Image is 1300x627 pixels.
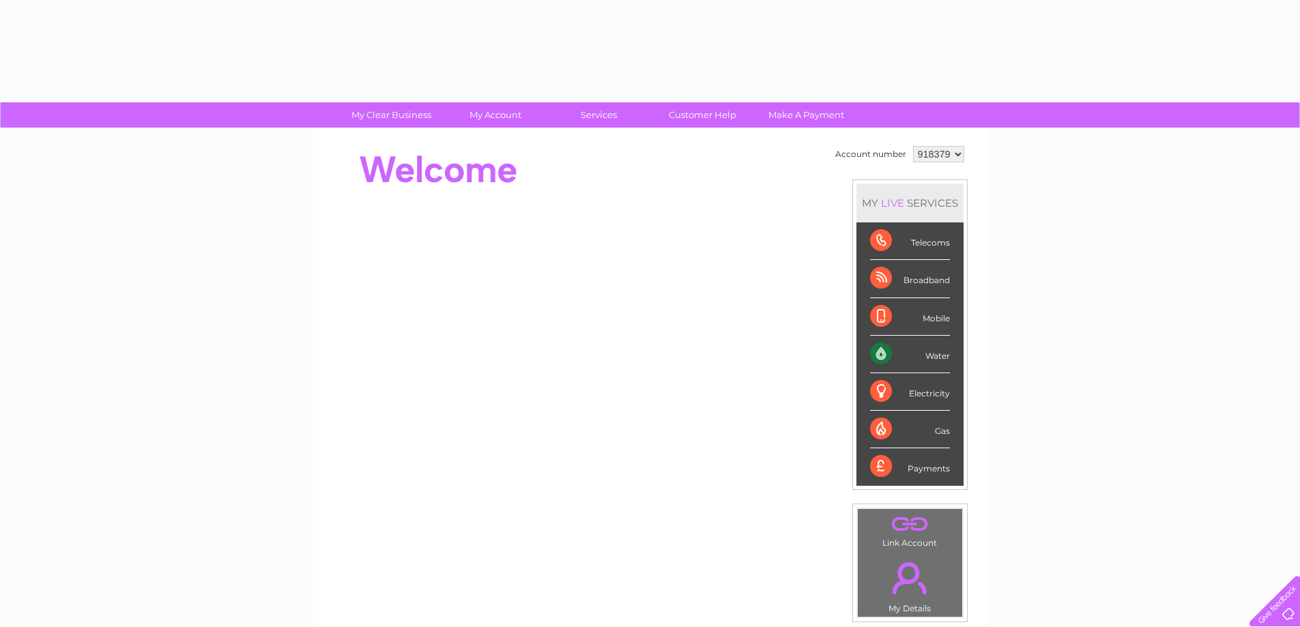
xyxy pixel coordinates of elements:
[857,551,963,617] td: My Details
[646,102,759,128] a: Customer Help
[439,102,551,128] a: My Account
[870,336,950,373] div: Water
[543,102,655,128] a: Services
[870,448,950,485] div: Payments
[856,184,964,222] div: MY SERVICES
[861,554,959,602] a: .
[870,222,950,260] div: Telecoms
[750,102,863,128] a: Make A Payment
[870,260,950,297] div: Broadband
[870,411,950,448] div: Gas
[870,298,950,336] div: Mobile
[870,373,950,411] div: Electricity
[832,143,910,166] td: Account number
[861,512,959,536] a: .
[857,508,963,551] td: Link Account
[335,102,448,128] a: My Clear Business
[878,196,907,209] div: LIVE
